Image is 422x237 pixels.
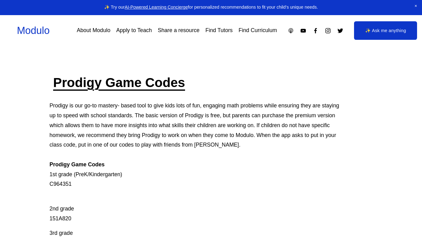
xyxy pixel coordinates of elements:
[17,25,50,36] a: Modulo
[49,161,104,168] strong: Prodigy Game Codes
[158,25,200,36] a: Share a resource
[354,21,417,40] a: ✨ Ask me anything
[125,5,188,10] a: AI-Powered Learning Concierge
[77,25,110,36] a: About Modulo
[312,27,319,34] a: Facebook
[300,27,306,34] a: YouTube
[238,25,277,36] a: Find Curriculum
[325,27,331,34] a: Instagram
[205,25,233,36] a: Find Tutors
[288,27,294,34] a: Apple Podcasts
[49,101,340,189] p: Prodigy is our go-to mastery- based tool to give kids lots of fun, engaging math problems while e...
[49,194,340,223] p: 2nd grade 151A820
[53,75,185,90] a: Prodigy Game Codes
[116,25,152,36] a: Apply to Teach
[337,27,344,34] a: Twitter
